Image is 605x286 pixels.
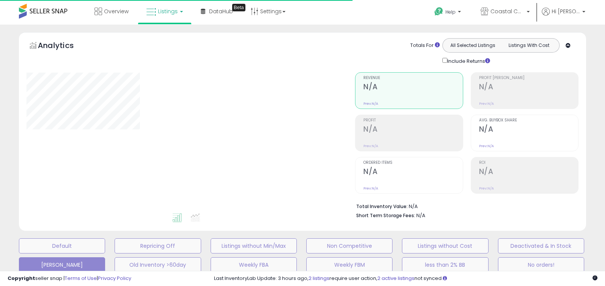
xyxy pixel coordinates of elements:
[363,186,378,191] small: Prev: N/A
[306,238,392,253] button: Non Competitive
[363,167,462,177] h2: N/A
[158,8,178,15] span: Listings
[38,40,88,53] h5: Analytics
[552,8,580,15] span: Hi [PERSON_NAME]
[8,275,131,282] div: seller snap | |
[356,201,573,210] li: N/A
[19,257,105,272] button: [PERSON_NAME]
[498,238,584,253] button: Deactivated & In Stock
[501,40,557,50] button: Listings With Cost
[410,42,440,49] div: Totals For
[104,8,129,15] span: Overview
[445,9,456,15] span: Help
[363,76,462,80] span: Revenue
[363,161,462,165] span: Ordered Items
[209,8,233,15] span: DataHub
[428,1,468,25] a: Help
[363,82,462,93] h2: N/A
[363,144,378,148] small: Prev: N/A
[437,56,499,65] div: Include Returns
[402,257,488,272] button: less than 2% BB
[115,257,201,272] button: Old Inventory >60day
[211,238,297,253] button: Listings without Min/Max
[479,125,578,135] h2: N/A
[490,8,524,15] span: Coastal Co Goods
[479,118,578,123] span: Avg. Buybox Share
[211,257,297,272] button: Weekly FBA
[363,125,462,135] h2: N/A
[479,82,578,93] h2: N/A
[498,257,584,272] button: No orders!
[416,212,425,219] span: N/A
[445,40,501,50] button: All Selected Listings
[479,161,578,165] span: ROI
[479,76,578,80] span: Profit [PERSON_NAME]
[232,4,245,11] div: Tooltip anchor
[479,167,578,177] h2: N/A
[19,238,105,253] button: Default
[479,144,494,148] small: Prev: N/A
[363,118,462,123] span: Profit
[479,101,494,106] small: Prev: N/A
[402,238,488,253] button: Listings without Cost
[356,212,415,219] b: Short Term Storage Fees:
[115,238,201,253] button: Repricing Off
[363,101,378,106] small: Prev: N/A
[306,257,392,272] button: Weekly FBM
[479,186,494,191] small: Prev: N/A
[356,203,408,210] b: Total Inventory Value:
[8,275,35,282] strong: Copyright
[542,8,585,25] a: Hi [PERSON_NAME]
[434,7,444,16] i: Get Help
